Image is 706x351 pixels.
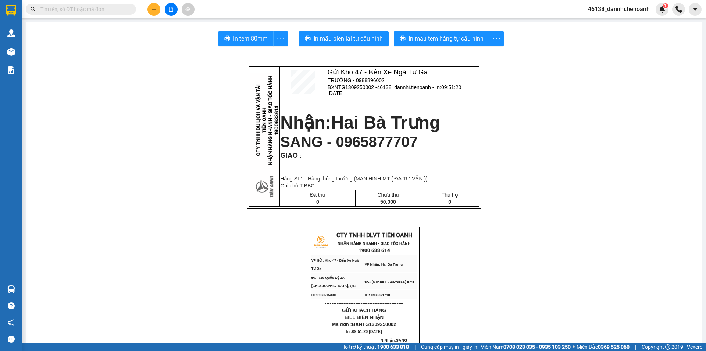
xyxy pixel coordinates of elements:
[7,285,15,293] img: warehouse-icon
[659,6,666,13] img: icon-new-feature
[280,176,428,182] span: Hàng:SL
[224,35,230,42] span: printer
[328,77,385,83] span: TRƯỜNG - 0988896002
[311,233,330,251] img: logo
[299,183,314,189] span: T BBC
[151,7,157,12] span: plus
[503,344,571,350] strong: 0708 023 035 - 0935 103 250
[377,344,409,350] strong: 1900 633 818
[635,343,636,351] span: |
[218,31,274,46] button: printerIn tem 80mm
[8,336,15,343] span: message
[577,343,630,351] span: Miền Bắc
[298,153,302,159] span: :
[182,3,195,16] button: aim
[332,322,396,327] span: Mã đơn :
[345,315,384,320] span: BILL BIÊN NHẬN
[352,329,382,334] span: 09:51:20 [DATE]
[168,7,174,12] span: file-add
[165,3,178,16] button: file-add
[365,293,390,297] span: ĐT: 0935371718
[489,31,504,46] button: more
[31,7,36,12] span: search
[147,3,160,16] button: plus
[6,5,16,16] img: logo-vxr
[409,34,484,43] span: In mẫu tem hàng tự cấu hình
[311,276,357,288] span: ĐC: 720 Quốc Lộ 1A, [GEOGRAPHIC_DATA], Q12
[310,192,325,198] span: Đã thu
[341,68,428,76] span: Kho 47 - Bến Xe Ngã Tư Ga
[305,35,311,42] span: printer
[233,34,268,43] span: In tem 80mm
[299,31,389,46] button: printerIn mẫu biên lai tự cấu hình
[280,134,418,150] span: SANG - 0965877707
[338,241,411,246] strong: NHẬN HÀNG NHANH - GIAO TỐC HÀNH
[8,302,15,309] span: question-circle
[311,259,359,270] span: VP Gửi: Kho 47 - Bến Xe Ngã Tư Ga
[280,113,440,132] strong: Nhận:
[442,192,458,198] span: Thu hộ
[582,4,656,14] span: 46138_dannhi.tienoanh
[328,68,428,76] span: Gửi:
[573,345,575,348] span: ⚪️
[489,34,503,43] span: more
[663,3,668,8] sup: 1
[394,31,489,46] button: printerIn mẫu tem hàng tự cấu hình
[675,6,682,13] img: phone-icon
[421,343,478,351] span: Cung cấp máy in - giấy in:
[40,5,127,13] input: Tìm tên, số ĐT hoặc mã đơn
[185,7,190,12] span: aim
[7,66,15,74] img: solution-icon
[448,199,451,205] span: 0
[598,344,630,350] strong: 0369 525 060
[331,113,441,132] span: Hai Bà Trưng
[328,84,461,96] span: 09:51:20 [DATE]
[664,3,667,8] span: 1
[336,232,412,239] span: CTY TNHH DLVT TIẾN OANH
[328,84,461,96] span: BXNTG1309250002 -
[380,199,396,205] span: 50.000
[341,343,409,351] span: Hỗ trợ kỹ thuật:
[689,3,702,16] button: caret-down
[8,319,15,326] span: notification
[400,35,406,42] span: printer
[311,293,336,297] span: ĐT:0903515330
[352,322,396,327] span: BXNTG1309250002
[274,34,288,43] span: more
[359,248,390,253] strong: 1900 633 614
[342,308,386,313] span: GỬI KHÁCH HÀNG
[480,343,571,351] span: Miền Nam
[300,176,428,182] span: 1 - Hàng thông thường (MÀN HÌNH MT ( ĐÃ TƯ VẤN ))
[365,263,403,266] span: VP Nhận: Hai Bà Trưng
[365,280,415,284] span: ĐC: [STREET_ADDRESS] BMT
[314,34,383,43] span: In mẫu biên lai tự cấu hình
[692,6,699,13] span: caret-down
[280,183,314,189] span: Ghi chú:
[665,344,670,350] span: copyright
[377,192,399,198] span: Chưa thu
[7,29,15,37] img: warehouse-icon
[280,151,298,159] span: GIAO
[346,329,382,334] span: In :
[328,84,461,96] span: 46138_dannhi.tienoanh - In:
[7,48,15,56] img: warehouse-icon
[414,343,416,351] span: |
[325,300,403,306] span: ----------------------------------------------
[316,199,319,205] span: 0
[273,31,288,46] button: more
